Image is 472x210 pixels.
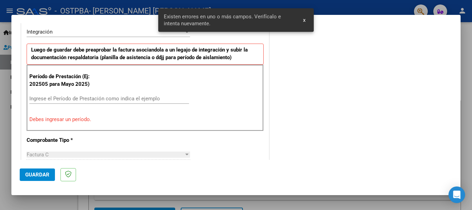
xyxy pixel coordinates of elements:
[29,73,99,88] p: Período de Prestación (Ej: 202505 para Mayo 2025)
[164,13,295,27] span: Existen errores en uno o más campos. Verifícalo e intenta nuevamente.
[449,186,465,203] div: Open Intercom Messenger
[29,116,261,124] p: Debes ingresar un período.
[27,136,98,144] p: Comprobante Tipo *
[20,168,55,181] button: Guardar
[25,172,49,178] span: Guardar
[303,17,305,23] span: x
[27,152,49,158] span: Factura C
[298,14,311,26] button: x
[27,29,53,35] span: Integración
[31,47,248,61] strong: Luego de guardar debe preaprobar la factura asociandola a un legajo de integración y subir la doc...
